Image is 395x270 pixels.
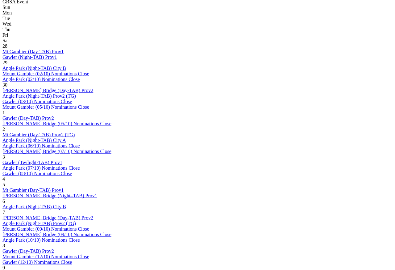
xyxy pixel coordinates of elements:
[2,88,93,93] a: [PERSON_NAME] Bridge (Day-TAB) Prov2
[2,43,7,49] span: 28
[2,54,57,60] a: Gawler (Night-TAB) Prov1
[2,110,5,115] span: 1
[2,165,80,171] a: Angle Park (07/10) Nominations Close
[2,226,89,232] a: Mount Gambier (09/10) Nominations Close
[2,71,89,76] a: Mount Gambier (02/10) Nominations Close
[2,93,76,99] a: Angle Park (Night-TAB) Prov2 (TG)
[2,176,5,182] span: 4
[2,199,5,204] span: 6
[2,27,393,32] div: Thu
[2,160,62,165] a: Gawler (Twilight-TAB) Prov1
[2,232,111,237] a: [PERSON_NAME] Bridge (09/10) Nominations Close
[2,115,54,121] a: Gawler (Day-TAB) Prov2
[2,171,72,176] a: Gawler (08/10) Nominations Close
[2,204,66,209] a: Angle Park (Night-TAB) City B
[2,193,97,198] a: [PERSON_NAME] Bridge (Night–TAB) Prov1
[2,104,89,110] a: Mount Gambier (05/10) Nominations Close
[2,243,5,248] span: 8
[2,138,66,143] a: Angle Park (Night-TAB) City A
[2,260,72,265] a: Gawler (12/10) Nominations Close
[2,21,393,27] div: Wed
[2,5,393,10] div: Sun
[2,49,64,54] a: Mt Gambier (Day-TAB) Prov1
[2,99,72,104] a: Gawler (03/10) Nominations Close
[2,121,111,126] a: [PERSON_NAME] Bridge (05/10) Nominations Close
[2,210,5,215] span: 7
[2,149,111,154] a: [PERSON_NAME] Bridge (07/10) Nominations Close
[2,32,393,38] div: Fri
[2,221,76,226] a: Angle Park (Night-TAB) Prov2 (TG)
[2,187,64,193] a: Mt Gambier (Day-TAB) Prov1
[2,16,393,21] div: Tue
[2,182,5,187] span: 5
[2,248,54,254] a: Gawler (Day-TAB) Prov2
[2,237,80,243] a: Angle Park (10/10) Nominations Close
[2,77,80,82] a: Angle Park (02/10) Nominations Close
[2,10,393,16] div: Mon
[2,254,89,259] a: Mount Gambier (12/10) Nominations Close
[2,132,75,137] a: Mt Gambier (Day-TAB) Prov2 (TG)
[2,215,93,220] a: [PERSON_NAME] Bridge (Day-TAB) Prov2
[2,66,66,71] a: Angle Park (Night-TAB) City B
[2,143,80,148] a: Angle Park (06/10) Nominations Close
[2,154,5,159] span: 3
[2,38,393,43] div: Sat
[2,127,5,132] span: 2
[2,60,7,65] span: 29
[2,82,7,87] span: 30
